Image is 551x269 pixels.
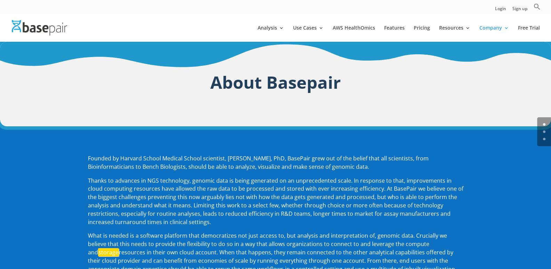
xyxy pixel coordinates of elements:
img: Basepair [12,20,67,35]
a: Pricing [414,25,430,42]
a: 2 [543,138,545,140]
a: Resources [439,25,470,42]
a: Search Icon Link [534,3,541,14]
a: Sign up [512,7,527,14]
a: Features [384,25,405,42]
em: storage [98,248,119,256]
a: Analysis [258,25,284,42]
span: Thanks to advances in NGS technology, genomic data is being generated on an unprecedented scale. ... [88,177,463,226]
svg: Search [534,3,541,10]
h1: About Basepair [88,70,463,98]
a: 1 [543,130,545,133]
a: Free Trial [518,25,540,42]
p: Founded by Harvard School Medical School scientist, [PERSON_NAME], PhD, BasePair grew out of the ... [88,155,463,177]
a: Company [479,25,509,42]
a: Login [495,7,506,14]
a: AWS HealthOmics [333,25,375,42]
a: Use Cases [293,25,324,42]
a: 0 [543,123,545,126]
